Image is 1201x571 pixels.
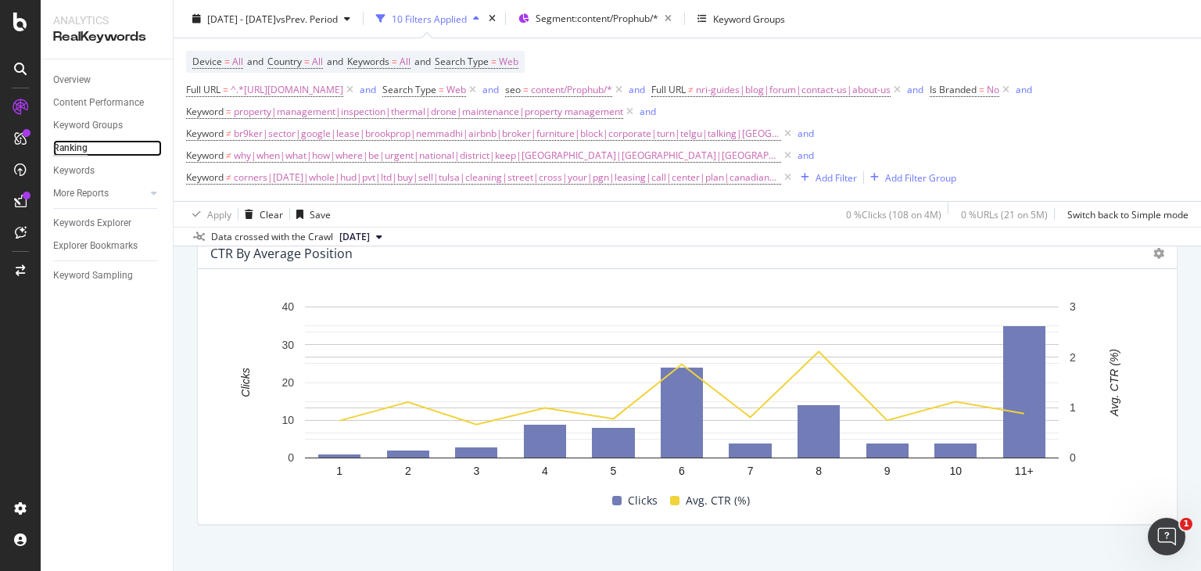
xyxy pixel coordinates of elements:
button: [DATE] - [DATE]vsPrev. Period [186,6,357,31]
span: and [414,55,431,68]
button: and [629,82,645,97]
span: = [304,55,310,68]
button: [DATE] [333,228,389,246]
text: 2 [1070,351,1076,364]
div: 0 % URLs ( 21 on 5M ) [961,207,1048,221]
span: Keyword [186,149,224,162]
text: 3 [473,465,479,477]
text: 20 [281,376,294,389]
text: 10 [949,465,962,477]
span: = [979,83,984,96]
span: ≠ [226,149,231,162]
div: Save [310,207,331,221]
span: No [987,79,999,101]
text: Avg. CTR (%) [1108,349,1120,417]
button: Save [290,202,331,227]
div: and [360,83,376,96]
text: 30 [281,339,294,351]
button: and [640,104,656,119]
button: Apply [186,202,231,227]
span: property|management|inspection|thermal|drone|maintenance|property management [234,101,623,123]
span: ≠ [226,127,231,140]
text: 2 [405,465,411,477]
span: ≠ [688,83,694,96]
span: nri-guides|blog|forum|contact-us|about-us [696,79,891,101]
button: Switch back to Simple mode [1061,202,1188,227]
button: Clear [238,202,283,227]
span: 1 [1180,518,1192,530]
span: All [312,51,323,73]
span: Avg. CTR (%) [686,491,750,510]
div: CTR By Average Position [210,246,353,261]
span: Search Type [382,83,436,96]
text: Clicks [239,368,252,397]
text: 8 [816,465,822,477]
div: Keyword Groups [53,117,123,134]
a: Overview [53,72,162,88]
button: and [360,82,376,97]
div: and [482,83,499,96]
div: Keyword Sampling [53,268,133,284]
button: Add Filter Group [864,168,956,187]
text: 10 [281,415,294,427]
a: Keyword Groups [53,117,162,134]
span: Keyword [186,105,224,118]
text: 0 [1070,452,1076,465]
div: and [640,105,656,118]
span: = [523,83,529,96]
button: 10 Filters Applied [370,6,486,31]
span: and [247,55,264,68]
span: seo [505,83,521,96]
div: Apply [207,207,231,221]
text: 11+ [1015,465,1034,477]
span: Web [499,51,518,73]
div: Keywords Explorer [53,215,131,232]
div: Switch back to Simple mode [1067,207,1188,221]
div: Clear [260,207,283,221]
text: 7 [747,465,754,477]
div: Content Performance [53,95,144,111]
span: content/Prophub/* [531,79,612,101]
span: = [392,55,397,68]
button: and [482,82,499,97]
div: and [798,127,814,140]
span: vs Prev. Period [276,12,338,25]
svg: A chart. [210,299,1153,489]
div: and [1016,83,1032,96]
span: Full URL [651,83,686,96]
text: 1 [1070,401,1076,414]
span: and [327,55,343,68]
button: and [798,126,814,141]
span: Device [192,55,222,68]
a: Keyword Sampling [53,268,162,284]
span: All [400,51,410,73]
div: and [907,83,923,96]
span: Is Branded [930,83,977,96]
div: More Reports [53,185,109,202]
div: Add Filter [816,171,857,184]
span: Segment: content/Prophub/* [536,12,658,25]
div: times [486,11,499,27]
span: Clicks [628,491,658,510]
span: = [491,55,497,68]
button: and [798,148,814,163]
div: 10 Filters Applied [392,12,467,25]
iframe: Intercom live chat [1148,518,1185,555]
text: 0 [288,452,294,465]
a: Explorer Bookmarks [53,238,162,254]
span: = [223,83,228,96]
span: = [439,83,444,96]
div: Overview [53,72,91,88]
button: Segment:content/Prophub/* [512,6,678,31]
span: ≠ [226,171,231,184]
span: ^.*[URL][DOMAIN_NAME] [231,79,343,101]
span: corners|[DATE]|whole|hud|pvt|ltd|buy|sell|tulsa|cleaning|street|cross|your|pgn|leasing|call|cente... [234,167,781,189]
span: Search Type [435,55,489,68]
div: Keywords [53,163,95,179]
span: 2025 Sep. 1st [339,230,370,244]
span: why|when|what|how|where|be|urgent|national|district|keep|[GEOGRAPHIC_DATA]|[GEOGRAPHIC_DATA]|[GEO... [234,145,781,167]
span: Keywords [347,55,389,68]
text: 5 [611,465,617,477]
span: = [224,55,230,68]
